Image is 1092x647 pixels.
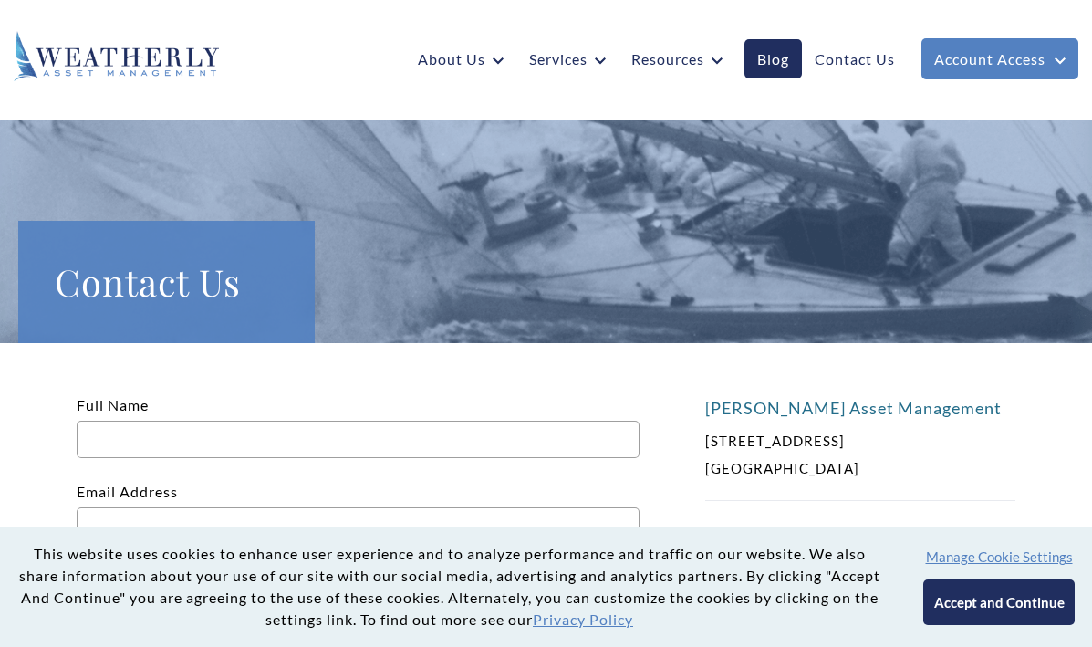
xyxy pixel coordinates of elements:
[55,257,278,307] h1: Contact Us
[516,39,619,78] a: Services
[705,398,1015,418] h4: [PERSON_NAME] Asset Management
[77,421,640,458] input: Full Name
[802,39,908,78] a: Contact Us
[405,39,516,78] a: About Us
[705,519,747,547] span: Phone
[15,543,884,631] p: This website uses cookies to enhance user experience and to analyze performance and traffic on ou...
[77,507,640,545] input: Email Address
[77,396,640,448] label: Full Name
[77,483,640,535] label: Email Address
[533,610,633,628] a: Privacy Policy
[926,548,1073,565] button: Manage Cookie Settings
[705,519,997,547] p: [PHONE_NUMBER]
[619,39,735,78] a: Resources
[744,39,802,78] a: Blog
[14,31,219,81] img: Weatherly
[705,427,997,482] p: [STREET_ADDRESS] [GEOGRAPHIC_DATA]
[923,579,1074,625] button: Accept and Continue
[921,38,1078,79] a: Account Access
